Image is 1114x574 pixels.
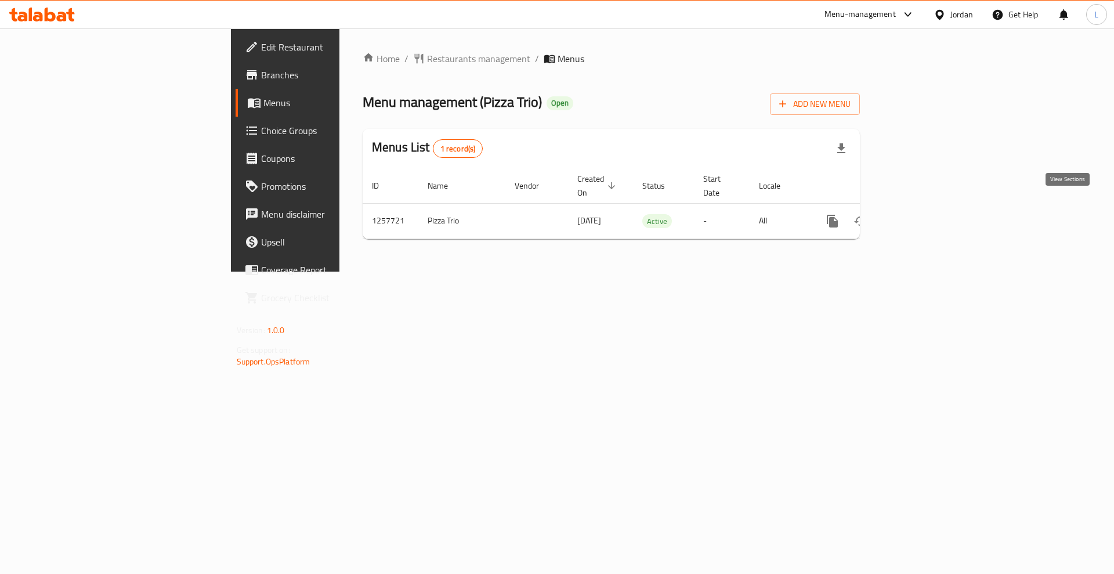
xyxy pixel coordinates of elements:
span: Active [642,215,672,228]
a: Restaurants management [413,52,530,66]
button: more [819,207,847,235]
div: Jordan [950,8,973,21]
div: Open [547,96,573,110]
span: ID [372,179,394,193]
span: 1.0.0 [267,323,285,338]
div: Active [642,214,672,228]
td: Pizza Trio [418,203,505,239]
a: Coverage Report [236,256,417,284]
span: L [1094,8,1098,21]
span: Coupons [261,151,408,165]
h2: Menus List [372,139,483,158]
button: Add New Menu [770,93,860,115]
span: Edit Restaurant [261,40,408,54]
span: Vendor [515,179,554,193]
table: enhanced table [363,168,939,239]
span: Upsell [261,235,408,249]
span: Created On [577,172,619,200]
span: Menu management ( Pizza Trio ) [363,89,542,115]
th: Actions [809,168,939,204]
div: Export file [827,135,855,163]
span: Name [428,179,463,193]
button: Change Status [847,207,874,235]
a: Menu disclaimer [236,200,417,228]
div: Menu-management [824,8,896,21]
span: 1 record(s) [433,143,483,154]
span: Promotions [261,179,408,193]
span: Menu disclaimer [261,207,408,221]
td: - [694,203,750,239]
a: Edit Restaurant [236,33,417,61]
td: All [750,203,809,239]
span: Coverage Report [261,263,408,277]
span: Add New Menu [779,97,851,111]
span: Get support on: [237,342,290,358]
a: Choice Groups [236,117,417,145]
div: Total records count [433,139,483,158]
span: Menus [558,52,584,66]
span: Branches [261,68,408,82]
nav: breadcrumb [363,52,860,66]
a: Support.OpsPlatform [237,354,310,369]
a: Branches [236,61,417,89]
span: Locale [759,179,795,193]
span: Menus [263,96,408,110]
span: Open [547,98,573,108]
span: Restaurants management [427,52,530,66]
span: Version: [237,323,265,338]
a: Menus [236,89,417,117]
span: Start Date [703,172,736,200]
a: Coupons [236,145,417,172]
a: Promotions [236,172,417,200]
span: Choice Groups [261,124,408,138]
span: [DATE] [577,213,601,228]
li: / [535,52,539,66]
span: Grocery Checklist [261,291,408,305]
a: Grocery Checklist [236,284,417,312]
a: Upsell [236,228,417,256]
span: Status [642,179,680,193]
